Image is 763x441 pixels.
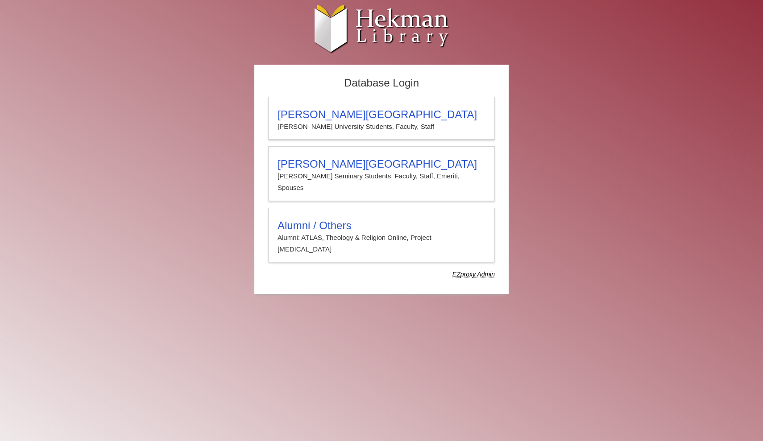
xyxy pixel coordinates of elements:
[278,158,485,170] h3: [PERSON_NAME][GEOGRAPHIC_DATA]
[452,271,495,278] dfn: Use Alumni login
[278,121,485,132] p: [PERSON_NAME] University Students, Faculty, Staff
[278,232,485,256] p: Alumni: ATLAS, Theology & Religion Online, Project [MEDICAL_DATA]
[278,108,485,121] h3: [PERSON_NAME][GEOGRAPHIC_DATA]
[264,74,499,92] h2: Database Login
[268,97,495,140] a: [PERSON_NAME][GEOGRAPHIC_DATA][PERSON_NAME] University Students, Faculty, Staff
[278,170,485,194] p: [PERSON_NAME] Seminary Students, Faculty, Staff, Emeriti, Spouses
[278,219,485,232] h3: Alumni / Others
[278,219,485,256] summary: Alumni / OthersAlumni: ATLAS, Theology & Religion Online, Project [MEDICAL_DATA]
[268,146,495,201] a: [PERSON_NAME][GEOGRAPHIC_DATA][PERSON_NAME] Seminary Students, Faculty, Staff, Emeriti, Spouses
